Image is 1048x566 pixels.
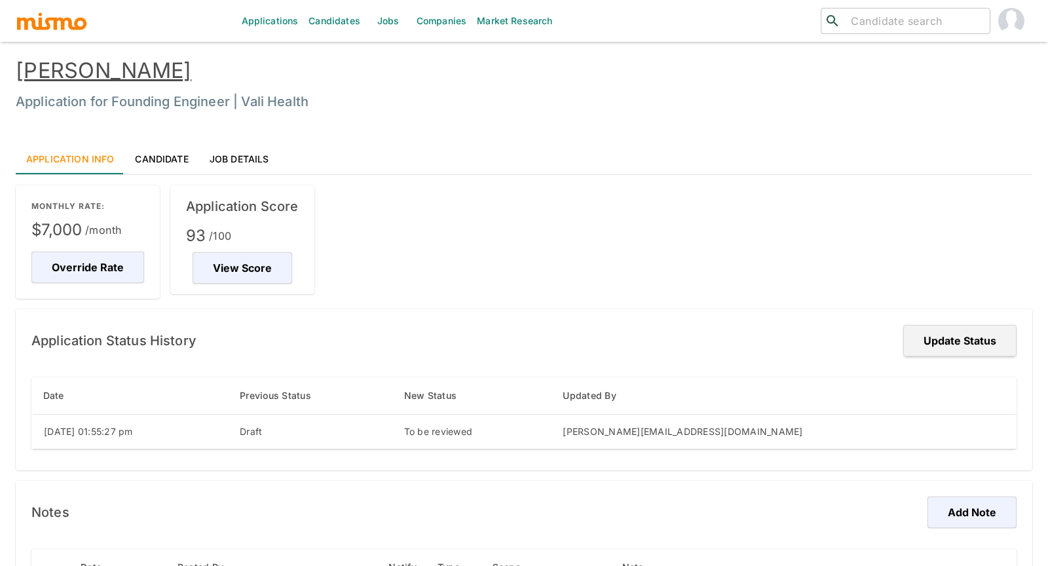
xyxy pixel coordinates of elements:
[31,377,1017,449] table: enhanced table
[199,143,280,174] a: Job Details
[998,8,1024,34] img: Carmen Vilachá
[33,377,230,415] th: Date
[16,11,88,31] img: logo
[124,143,198,174] a: Candidate
[31,330,196,351] h6: Application Status History
[85,221,122,239] span: /month
[927,497,1017,528] button: Add Note
[552,377,1017,415] th: Updated By
[16,91,1032,112] h6: Application for Founding Engineer | Vali Health
[33,414,230,449] td: [DATE] 01:55:27 pm
[846,12,984,30] input: Candidate search
[186,225,299,246] span: 93
[229,377,393,415] th: Previous Status
[903,325,1017,356] button: Update Status
[31,219,144,240] span: $7,000
[394,414,553,449] td: To be reviewed
[16,143,124,174] a: Application Info
[186,196,299,217] h6: Application Score
[209,227,232,245] span: /100
[193,252,292,284] button: View Score
[31,201,144,212] p: MONTHLY RATE:
[16,58,191,83] a: [PERSON_NAME]
[552,414,1017,449] td: [PERSON_NAME][EMAIL_ADDRESS][DOMAIN_NAME]
[31,252,144,283] button: Override Rate
[31,502,69,523] h6: Notes
[394,377,553,415] th: New Status
[229,414,393,449] td: Draft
